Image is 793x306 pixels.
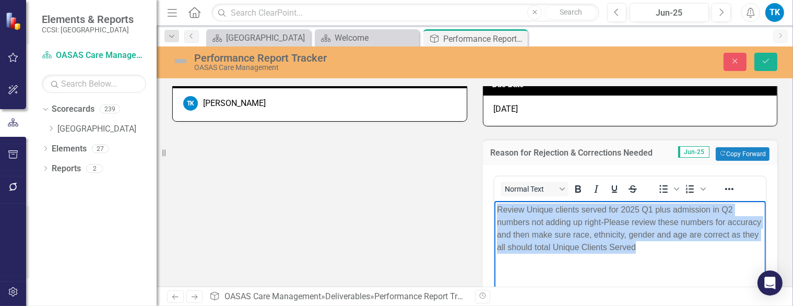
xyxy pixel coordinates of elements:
[52,163,81,175] a: Reports
[758,270,783,296] div: Open Intercom Messenger
[335,31,417,44] div: Welcome
[92,144,109,153] div: 27
[720,182,738,196] button: Reveal or hide additional toolbar items
[681,182,707,196] div: Numbered list
[52,103,94,115] a: Scorecards
[501,182,569,196] button: Block Normal Text
[545,5,597,20] button: Search
[42,75,146,93] input: Search Below...
[42,50,146,62] a: OASAS Care Management
[505,185,556,193] span: Normal Text
[183,96,198,111] div: TK
[624,182,642,196] button: Strikethrough
[443,32,525,45] div: Performance Report Tracker
[716,147,770,161] button: Copy Forward
[100,105,120,114] div: 239
[678,146,709,158] span: Jun-25
[52,143,87,155] a: Elements
[655,182,681,196] div: Bullet list
[374,291,477,301] div: Performance Report Tracker
[209,291,467,303] div: » »
[630,3,709,22] button: Jun-25
[587,182,605,196] button: Italic
[494,104,518,114] span: [DATE]
[765,3,784,22] button: TK
[491,148,669,158] h3: Reason for Rejection & Corrections Needed
[560,8,582,16] span: Search
[209,31,308,44] a: [GEOGRAPHIC_DATA]
[317,31,417,44] a: Welcome
[211,4,599,22] input: Search ClearPoint...
[57,123,157,135] a: [GEOGRAPHIC_DATA]
[224,291,321,301] a: OASAS Care Management
[325,291,370,301] a: Deliverables
[569,182,587,196] button: Bold
[226,31,308,44] div: [GEOGRAPHIC_DATA]
[42,26,134,34] small: CCSI: [GEOGRAPHIC_DATA]
[203,98,266,110] div: [PERSON_NAME]
[86,164,103,173] div: 2
[606,182,623,196] button: Underline
[42,13,134,26] span: Elements & Reports
[5,12,23,30] img: ClearPoint Strategy
[194,52,507,64] div: Performance Report Tracker
[194,64,507,72] div: OASAS Care Management
[172,53,189,69] img: Not Defined
[633,7,705,19] div: Jun-25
